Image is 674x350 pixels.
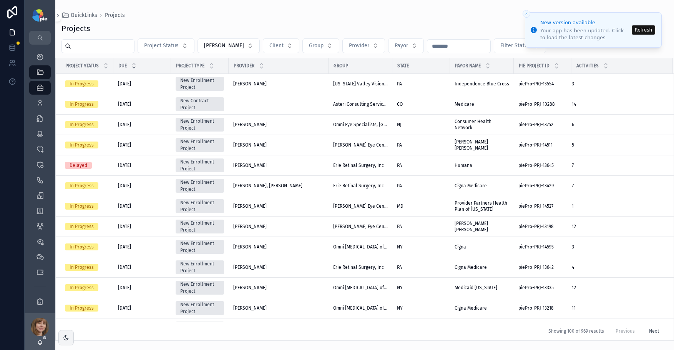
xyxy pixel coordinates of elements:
[233,162,324,168] a: [PERSON_NAME]
[233,101,324,107] a: --
[118,285,166,291] a: [DATE]
[455,220,509,233] a: [PERSON_NAME] [PERSON_NAME]
[455,101,509,107] a: Medicare
[233,285,267,291] span: [PERSON_NAME]
[118,203,131,209] span: [DATE]
[333,142,388,148] span: [PERSON_NAME] Eye Center, LTD
[118,162,131,168] span: [DATE]
[395,42,408,50] span: Payor
[455,81,509,87] span: Independence Blue Cross
[455,285,509,291] a: Medicaid [US_STATE]
[70,182,94,189] div: In Progress
[233,162,267,168] span: [PERSON_NAME]
[397,244,445,250] a: NY
[105,12,125,19] a: Projects
[65,162,109,169] a: Delayed
[65,305,109,312] a: In Progress
[518,101,555,107] span: piePro-PRJ-10288
[118,81,131,87] span: [DATE]
[176,179,224,193] a: New Enrollment Project
[333,305,388,311] a: Omni [MEDICAL_DATA] of NY, PC
[118,122,131,128] span: [DATE]
[333,122,388,128] a: Omni Eye Specialists, [GEOGRAPHIC_DATA]
[118,142,131,148] span: [DATE]
[269,42,284,50] span: Client
[333,223,388,230] a: [PERSON_NAME] Eye Center, LTD
[572,285,576,291] span: 12
[118,244,131,250] span: [DATE]
[333,81,388,87] span: [US_STATE] Valley Vision Associates Group Practice, LLC
[25,45,55,313] div: scrollable content
[176,118,224,132] a: New Enrollment Project
[397,264,445,270] a: PA
[455,264,509,270] a: Cigna Medicare
[572,122,574,128] span: 6
[455,200,509,212] a: Provider Partners Health Plan of [US_STATE]
[455,244,466,250] span: Cigna
[572,244,664,250] a: 3
[118,183,166,189] a: [DATE]
[518,122,553,128] span: piePro-PRJ-13752
[118,101,166,107] a: [DATE]
[176,77,224,91] a: New Enrollment Project
[333,285,388,291] a: Omni [MEDICAL_DATA] of NY, PC
[176,63,204,69] span: Project Type
[397,142,445,148] a: PA
[176,240,224,254] a: New Enrollment Project
[144,42,179,50] span: Project Status
[548,328,604,335] span: Showing 100 of 969 results
[118,101,131,107] span: [DATE]
[118,264,166,270] a: [DATE]
[494,38,546,53] button: Select Button
[518,101,567,107] a: piePro-PRJ-10288
[138,38,194,53] button: Select Button
[118,305,166,311] a: [DATE]
[180,199,219,213] div: New Enrollment Project
[397,81,402,87] span: PA
[180,281,219,295] div: New Enrollment Project
[572,244,574,250] span: 3
[180,179,219,193] div: New Enrollment Project
[233,223,324,230] a: [PERSON_NAME]
[233,305,324,311] a: [PERSON_NAME]
[576,63,599,69] span: Activities
[518,223,567,230] a: piePro-PRJ-13198
[342,38,385,53] button: Select Button
[572,264,664,270] a: 4
[397,122,402,128] span: NJ
[65,243,109,250] a: In Progress
[233,81,267,87] span: [PERSON_NAME]
[333,264,388,270] a: Erie Retinal Surgery, Inc
[572,183,664,189] a: 7
[333,101,388,107] a: Asteri Consulting Services LLC
[397,162,445,168] a: PA
[176,138,224,152] a: New Enrollment Project
[233,305,267,311] span: [PERSON_NAME]
[572,183,574,189] span: 7
[70,203,94,210] div: In Progress
[180,322,219,335] div: New Enrollment Project
[333,183,384,189] span: Erie Retinal Surgery, Inc
[572,142,574,148] span: 5
[397,81,445,87] a: PA
[233,203,267,209] span: [PERSON_NAME]
[455,118,509,131] span: Consumer Health Network
[632,25,655,35] button: Refresh
[70,80,94,87] div: In Progress
[176,322,224,335] a: New Enrollment Project
[334,63,348,69] span: Group
[176,97,224,111] a: New Contract Project
[397,183,402,189] span: PA
[118,305,131,311] span: [DATE]
[65,203,109,210] a: In Progress
[333,244,388,250] a: Omni [MEDICAL_DATA] of NY, PC
[65,264,109,271] a: In Progress
[397,223,402,230] span: PA
[70,121,94,128] div: In Progress
[572,101,664,107] a: 14
[118,63,127,69] span: Due
[176,220,224,233] a: New Enrollment Project
[572,81,574,87] span: 3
